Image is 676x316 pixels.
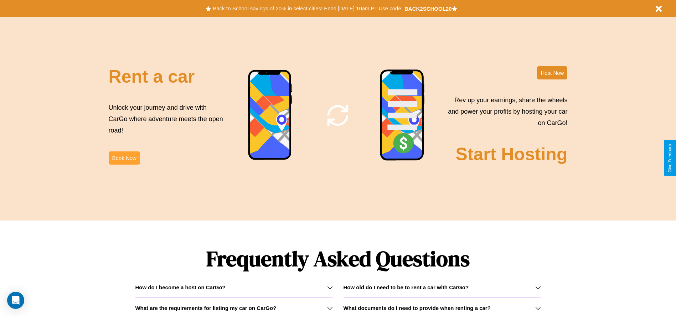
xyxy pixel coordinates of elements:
[444,94,567,129] p: Rev up your earnings, share the wheels and power your profits by hosting your car on CarGo!
[109,151,140,165] button: Book Now
[456,144,568,165] h2: Start Hosting
[344,284,469,290] h3: How old do I need to be to rent a car with CarGo?
[109,66,195,87] h2: Rent a car
[667,144,672,172] div: Give Feedback
[109,102,226,136] p: Unlock your journey and drive with CarGo where adventure meets the open road!
[344,305,491,311] h3: What documents do I need to provide when renting a car?
[248,69,293,161] img: phone
[135,284,225,290] h3: How do I become a host on CarGo?
[135,305,276,311] h3: What are the requirements for listing my car on CarGo?
[211,4,404,14] button: Back to School savings of 20% in select cities! Ends [DATE] 10am PT.Use code:
[404,6,452,12] b: BACK2SCHOOL20
[380,69,425,162] img: phone
[7,292,24,309] div: Open Intercom Messenger
[135,240,541,277] h1: Frequently Asked Questions
[537,66,567,79] button: Host Now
